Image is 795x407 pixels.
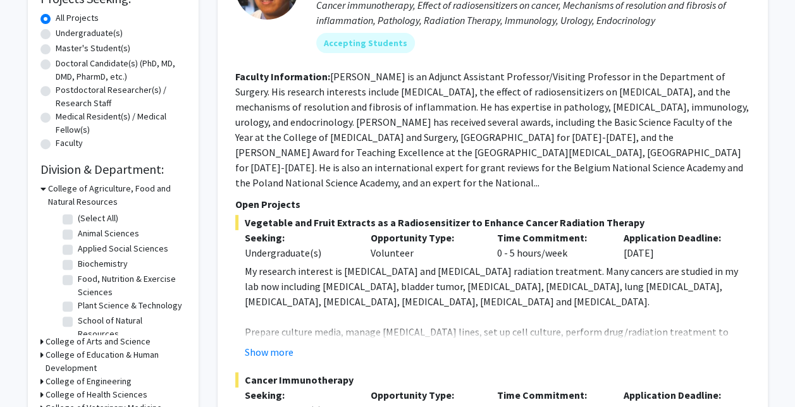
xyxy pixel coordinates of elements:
label: Biochemistry [78,257,128,270]
p: Time Commitment: [497,387,605,403]
b: Faculty Information: [235,70,330,83]
label: Undergraduate(s) [56,27,123,40]
span: Prepare culture media, manage [MEDICAL_DATA] lines, set up cell culture, perform drug/radiation t... [245,325,736,368]
label: All Projects [56,11,99,25]
p: Application Deadline: [624,230,731,245]
label: (Select All) [78,212,118,225]
p: Application Deadline: [624,387,731,403]
mat-chip: Accepting Students [316,33,415,53]
iframe: Chat [9,350,54,398]
div: [DATE] [614,230,741,260]
h3: College of Agriculture, Food and Natural Resources [48,182,186,209]
label: Doctoral Candidate(s) (PhD, MD, DMD, PharmD, etc.) [56,57,186,83]
fg-read-more: [PERSON_NAME] is an Adjunct Assistant Professor/Visiting Professor in the Department of Surgery. ... [235,70,749,189]
p: Opportunity Type: [371,230,478,245]
label: Food, Nutrition & Exercise Sciences [78,272,183,299]
span: Vegetable and Fruit Extracts as a Radiosensitizer to Enhance Cancer Radiation Therapy [235,215,750,230]
label: Master's Student(s) [56,42,130,55]
span: Cancer Immunotherapy [235,372,750,387]
p: Seeking: [245,230,352,245]
p: Time Commitment: [497,230,605,245]
label: Faculty [56,137,83,150]
h2: Division & Department: [40,162,186,177]
label: Plant Science & Technology [78,299,182,312]
label: Postdoctoral Researcher(s) / Research Staff [56,83,186,110]
span: My research interest is [MEDICAL_DATA] and [MEDICAL_DATA] radiation treatment. Many cancers are s... [245,265,738,308]
h3: College of Arts and Science [46,335,151,348]
h3: College of Education & Human Development [46,348,186,375]
div: 0 - 5 hours/week [488,230,614,260]
label: Applied Social Sciences [78,242,168,255]
label: Animal Sciences [78,227,139,240]
div: Volunteer [361,230,488,260]
p: Seeking: [245,387,352,403]
div: Undergraduate(s) [245,245,352,260]
p: Opportunity Type: [371,387,478,403]
button: Show more [245,344,293,360]
label: Medical Resident(s) / Medical Fellow(s) [56,110,186,137]
h3: College of Engineering [46,375,132,388]
p: Open Projects [235,197,750,212]
label: School of Natural Resources [78,314,183,341]
h3: College of Health Sciences [46,388,147,401]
